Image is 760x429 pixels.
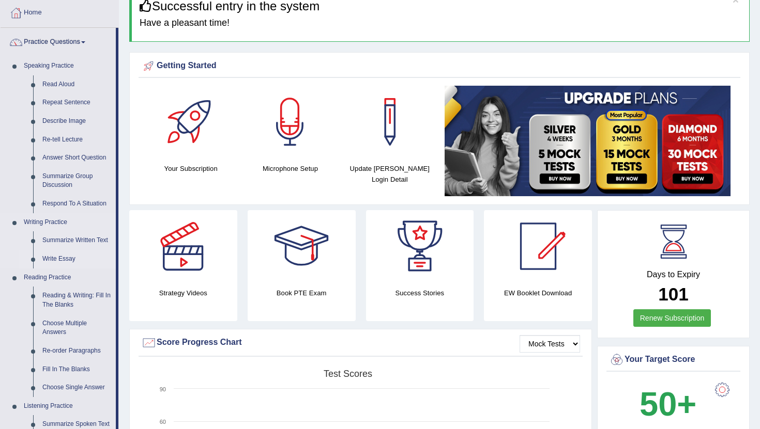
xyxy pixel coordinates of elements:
[633,309,711,327] a: Renew Subscription
[38,195,116,213] a: Respond To A Situation
[345,163,434,185] h4: Update [PERSON_NAME] Login Detail
[38,231,116,250] a: Summarize Written Text
[366,288,474,298] h4: Success Stories
[38,167,116,195] a: Summarize Group Discussion
[640,385,696,423] b: 50+
[324,369,372,379] tspan: Test scores
[38,378,116,397] a: Choose Single Answer
[160,419,166,425] text: 60
[484,288,592,298] h4: EW Booklet Download
[19,397,116,416] a: Listening Practice
[38,342,116,360] a: Re-order Paragraphs
[38,131,116,149] a: Re-tell Lecture
[160,386,166,392] text: 90
[38,250,116,268] a: Write Essay
[658,284,688,304] b: 101
[248,288,356,298] h4: Book PTE Exam
[1,28,116,54] a: Practice Questions
[38,75,116,94] a: Read Aloud
[38,314,116,342] a: Choose Multiple Answers
[445,86,731,196] img: small5.jpg
[19,213,116,232] a: Writing Practice
[38,112,116,131] a: Describe Image
[38,149,116,167] a: Answer Short Question
[129,288,237,298] h4: Strategy Videos
[38,287,116,314] a: Reading & Writing: Fill In The Blanks
[19,268,116,287] a: Reading Practice
[38,93,116,112] a: Repeat Sentence
[141,335,580,351] div: Score Progress Chart
[19,57,116,75] a: Speaking Practice
[140,18,741,28] h4: Have a pleasant time!
[146,163,235,174] h4: Your Subscription
[141,58,738,74] div: Getting Started
[609,270,738,279] h4: Days to Expiry
[38,360,116,379] a: Fill In The Blanks
[246,163,335,174] h4: Microphone Setup
[609,352,738,368] div: Your Target Score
